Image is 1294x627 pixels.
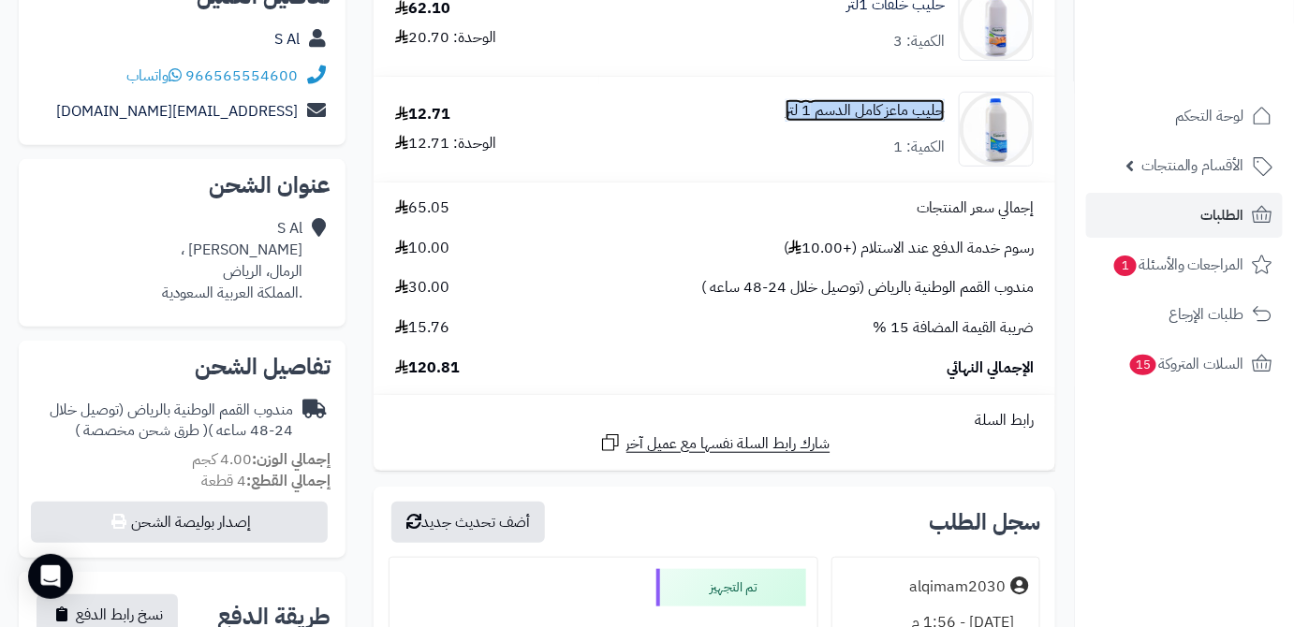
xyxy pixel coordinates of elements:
[391,502,545,543] button: أضف تحديث جديد
[395,238,449,259] span: 10.00
[395,197,449,219] span: 65.05
[126,65,182,87] a: واتساب
[274,28,300,51] a: S Al
[381,410,1048,431] div: رابط السلة
[395,27,496,49] div: الوحدة: 20.70
[34,400,293,443] div: مندوب القمم الوطنية بالرياض (توصيل خلال 24-48 ساعه )
[1112,252,1244,278] span: المراجعات والأسئلة
[893,137,945,158] div: الكمية: 1
[192,448,331,471] small: 4.00 كجم
[947,357,1034,379] span: الإجمالي النهائي
[1141,153,1244,179] span: الأقسام والمنتجات
[784,238,1034,259] span: رسوم خدمة الدفع عند الاستلام (+10.00 )
[1128,351,1244,377] span: السلات المتروكة
[929,511,1040,533] h3: سجل الطلب
[395,317,449,339] span: 15.76
[34,356,331,378] h2: تفاصيل الشحن
[395,277,449,299] span: 30.00
[626,433,831,455] span: شارك رابط السلة نفسها مع عميل آخر
[1130,355,1156,375] span: 15
[56,100,298,123] a: [EMAIL_ADDRESS][DOMAIN_NAME]
[1086,342,1283,386] a: السلات المتروكة15
[395,357,460,379] span: 120.81
[252,448,331,471] strong: إجمالي الوزن:
[395,133,496,154] div: الوحدة: 12.71
[599,431,831,455] a: شارك رابط السلة نفسها مع عميل آخر
[162,218,302,303] div: S Al [PERSON_NAME] ، الرمال، الرياض .المملكة العربية السعودية
[34,174,331,197] h2: عنوان الشحن
[201,470,331,492] small: 4 قطعة
[1086,94,1283,139] a: لوحة التحكم
[28,554,73,599] div: Open Intercom Messenger
[1175,103,1244,129] span: لوحة التحكم
[1086,242,1283,287] a: المراجعات والأسئلة1
[893,31,945,52] div: الكمية: 3
[960,92,1033,167] img: 1700260736-29-90x90.jpg
[395,104,450,125] div: 12.71
[917,197,1034,219] span: إجمالي سعر المنتجات
[246,470,331,492] strong: إجمالي القطع:
[873,317,1034,339] span: ضريبة القيمة المضافة 15 %
[786,100,945,122] a: حليب ماعز كامل الدسم 1 لتر
[31,502,328,543] button: إصدار بوليصة الشحن
[909,576,1006,598] div: alqimam2030
[1169,301,1244,328] span: طلبات الإرجاع
[76,604,163,626] span: نسخ رابط الدفع
[656,569,806,606] div: تم التجهيز
[75,419,208,442] span: ( طرق شحن مخصصة )
[185,65,298,87] a: 966565554600
[1086,193,1283,238] a: الطلبات
[701,277,1034,299] span: مندوب القمم الوطنية بالرياض (توصيل خلال 24-48 ساعه )
[1086,292,1283,337] a: طلبات الإرجاع
[1201,202,1244,228] span: الطلبات
[1114,255,1137,276] span: 1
